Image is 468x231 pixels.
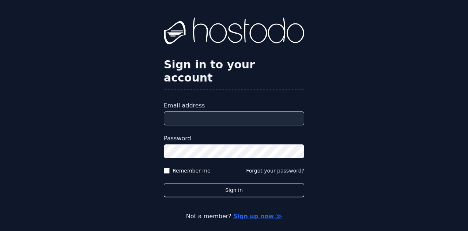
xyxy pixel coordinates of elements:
img: Hostodo [164,18,304,47]
label: Email address [164,101,304,110]
h2: Sign in to your account [164,58,304,84]
label: Password [164,134,304,143]
label: Remember me [173,167,211,174]
button: Forgot your password? [246,167,304,174]
a: Sign up now ≫ [233,213,282,220]
button: Sign in [164,183,304,197]
p: Not a member? [35,212,433,221]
